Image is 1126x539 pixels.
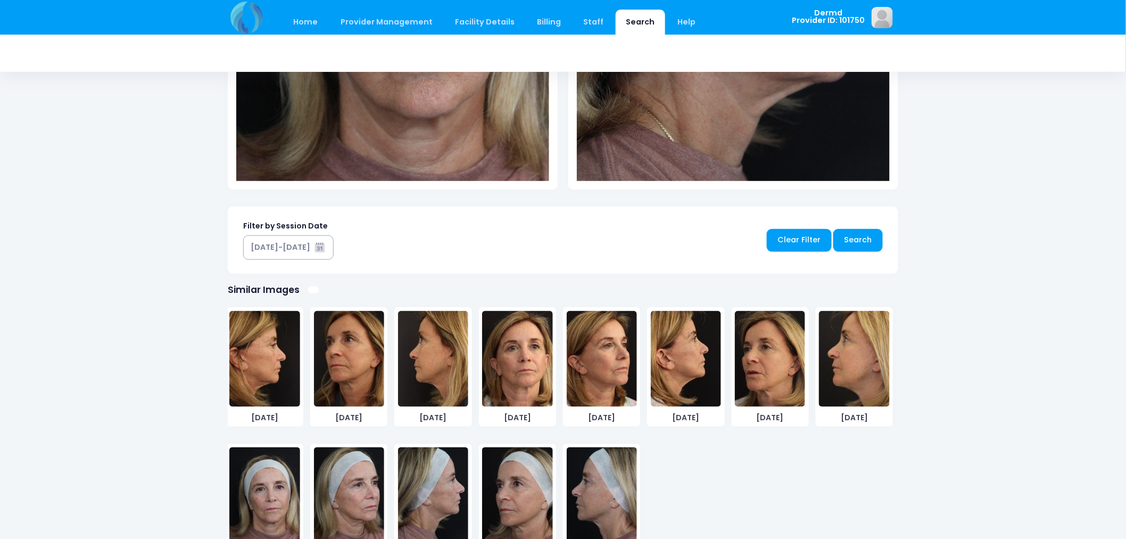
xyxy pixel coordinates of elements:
span: [DATE] [314,412,384,423]
a: Search [833,229,883,252]
h1: Similar Images [228,284,300,296]
label: Filter by Session Date [243,220,328,232]
span: [DATE] [229,412,300,423]
a: Facility Details [445,10,525,35]
img: image [567,311,637,407]
span: [DATE] [651,412,721,423]
img: image [651,311,721,407]
a: Provider Management [330,10,443,35]
span: [DATE] [819,412,889,423]
a: Staff [573,10,614,35]
img: image [819,311,889,407]
a: Help [667,10,706,35]
span: [DATE] [567,412,637,423]
a: Search [616,10,665,35]
span: [DATE] [482,412,552,423]
img: image [229,311,300,407]
span: [DATE] [398,412,468,423]
a: Home [283,10,328,35]
img: image [735,311,805,407]
a: Clear Filter [767,229,832,252]
img: image [398,311,468,407]
a: Billing [527,10,572,35]
div: [DATE]-[DATE] [251,242,310,253]
span: [DATE] [735,412,805,423]
img: image [314,311,384,407]
img: image [872,7,893,28]
span: Dermd Provider ID: 101750 [792,9,865,24]
img: image [482,311,552,407]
